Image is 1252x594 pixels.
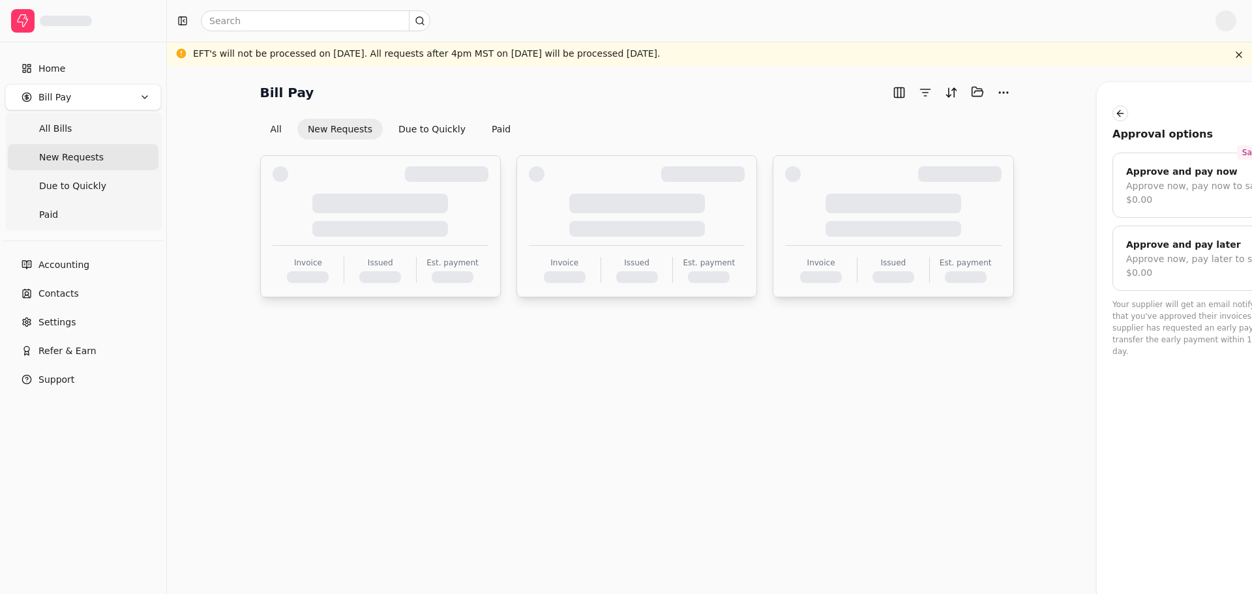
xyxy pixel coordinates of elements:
[5,338,161,364] button: Refer & Earn
[38,373,74,387] span: Support
[8,201,158,228] a: Paid
[8,115,158,141] a: All Bills
[5,366,161,393] button: Support
[967,82,988,102] button: Batch (0)
[624,257,649,269] div: Issued
[39,122,72,136] span: All Bills
[260,119,292,140] button: All
[39,208,58,222] span: Paid
[297,119,383,140] button: New Requests
[940,257,992,269] div: Est. payment
[388,119,476,140] button: Due to Quickly
[193,47,661,61] div: EFT's will not be processed on [DATE]. All requests after 4pm MST on [DATE] will be processed [DA...
[38,91,71,104] span: Bill Pay
[38,62,65,76] span: Home
[8,144,158,170] a: New Requests
[550,257,578,269] div: Invoice
[5,309,161,335] a: Settings
[5,280,161,306] a: Contacts
[368,257,393,269] div: Issued
[5,252,161,278] a: Accounting
[1126,237,1241,252] div: Approve and pay later
[1126,164,1238,179] div: Approve and pay now
[683,257,735,269] div: Est. payment
[38,287,79,301] span: Contacts
[38,344,97,358] span: Refer & Earn
[807,257,835,269] div: Invoice
[39,179,106,193] span: Due to Quickly
[5,84,161,110] button: Bill Pay
[941,82,962,103] button: Sort
[881,257,906,269] div: Issued
[993,82,1014,103] button: More
[5,55,161,82] a: Home
[39,151,104,164] span: New Requests
[38,316,76,329] span: Settings
[8,173,158,199] a: Due to Quickly
[426,257,479,269] div: Est. payment
[38,258,89,272] span: Accounting
[260,119,522,140] div: Invoice filter options
[294,257,322,269] div: Invoice
[481,119,521,140] button: Paid
[201,10,430,31] input: Search
[260,82,314,103] h2: Bill Pay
